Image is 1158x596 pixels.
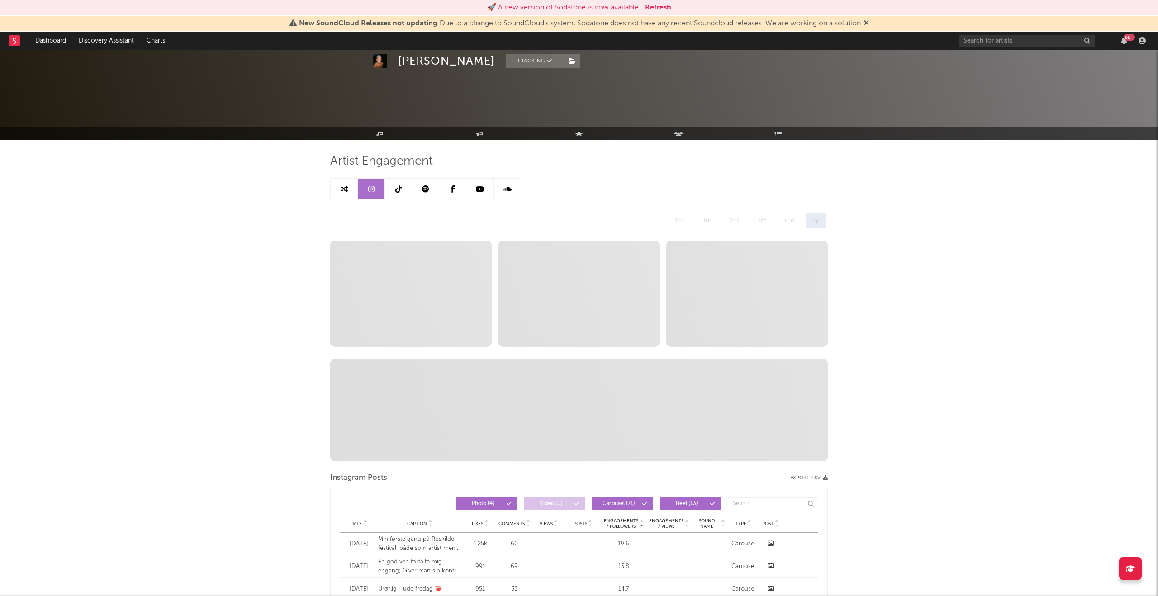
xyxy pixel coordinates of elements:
[498,521,525,526] span: Comments
[140,32,171,50] a: Charts
[645,2,671,13] button: Refresh
[378,535,462,553] div: Min første gang på Roskilde festival, både som artist men også som gæst. Jeg er både rørt, og tom...
[649,518,684,529] span: Engagements / Views
[472,521,483,526] span: Likes
[806,213,826,228] div: 1y
[530,501,572,506] span: Video ( 0 )
[498,562,530,571] div: 69
[750,213,774,228] div: 3m
[462,501,504,506] span: Photo ( 4 )
[344,585,374,594] div: [DATE]
[1124,34,1135,41] div: 99 +
[603,562,644,571] div: 15.8
[378,585,462,594] div: Urørlig - ude fredag ❤️‍🩹
[574,521,587,526] span: Posts
[299,20,437,27] span: New SoundCloud Releases not updating
[730,585,757,594] div: Carousel
[696,213,718,228] div: 1m
[466,539,494,549] div: 1.25k
[344,539,374,549] div: [DATE]
[351,521,362,526] span: Date
[666,501,707,506] span: Reel ( 13 )
[487,2,641,13] div: 🚀 A new version of Sodatone is now available.
[778,213,801,228] div: 6m
[407,521,427,526] span: Caption
[603,585,644,594] div: 14.7
[506,54,563,68] button: Tracking
[730,539,757,549] div: Carousel
[728,497,818,510] input: Search...
[344,562,374,571] div: [DATE]
[498,539,530,549] div: 60
[864,20,869,27] span: Dismiss
[466,562,494,571] div: 991
[762,521,774,526] span: Post
[730,562,757,571] div: Carousel
[330,473,387,483] span: Instagram Posts
[29,32,72,50] a: Dashboard
[330,156,433,167] span: Artist Engagement
[603,539,644,549] div: 19.6
[540,521,553,526] span: Views
[603,518,639,529] span: Engagements / Followers
[456,497,517,510] button: Photo(4)
[668,213,692,228] div: 14d
[660,497,721,510] button: Reel(13)
[592,497,653,510] button: Carousel(71)
[790,475,828,481] button: Export CSV
[959,35,1095,47] input: Search for artists
[378,558,462,575] div: En god ven fortalte mig engang; Giver man sin kontrol og magt til tilfældighederne, er der større...
[398,54,495,68] div: [PERSON_NAME]
[598,501,640,506] span: Carousel ( 71 )
[72,32,140,50] a: Discovery Assistant
[524,497,585,510] button: Video(0)
[466,585,494,594] div: 951
[498,585,530,594] div: 33
[1121,37,1127,44] button: 99+
[736,521,746,526] span: Type
[723,213,746,228] div: 2m
[299,20,861,27] span: : Due to a change to SoundCloud's system, Sodatone does not have any recent Soundcloud releases. ...
[694,518,720,529] span: Sound Name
